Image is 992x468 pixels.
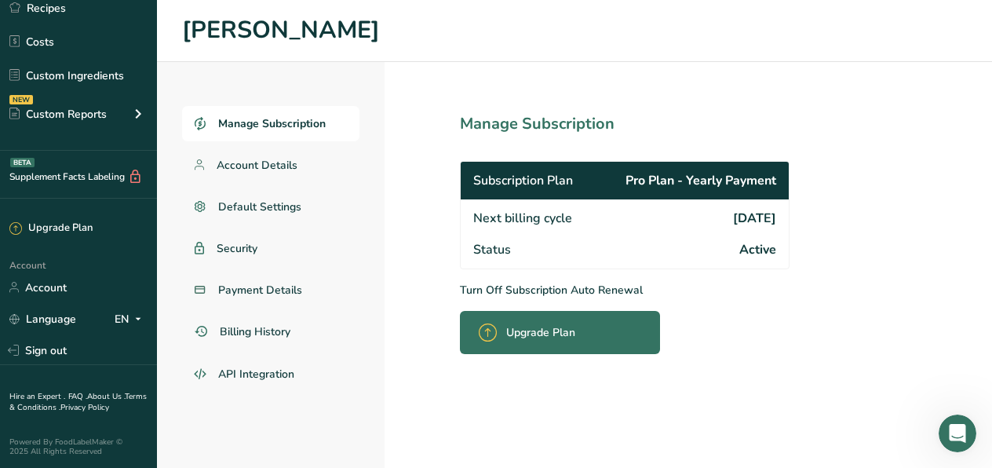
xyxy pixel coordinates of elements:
h1: [PERSON_NAME] [182,13,967,49]
div: Custom Reports [9,106,107,122]
a: Default Settings [182,189,359,225]
span: Billing History [220,324,290,340]
span: Pro Plan - Yearly Payment [625,171,776,190]
div: NEW [9,95,33,104]
span: Manage Subscription [218,115,326,132]
span: [DATE] [733,209,776,228]
iframe: Intercom live chat [939,415,976,452]
span: API Integration [218,366,294,382]
a: Language [9,305,76,333]
div: BETA [10,158,35,167]
a: Security [182,231,359,266]
a: Terms & Conditions . [9,391,147,413]
div: Powered By FoodLabelMaker © 2025 All Rights Reserved [9,437,148,456]
span: Payment Details [218,282,302,298]
a: API Integration [182,356,359,393]
h1: Manage Subscription [460,112,859,136]
a: Payment Details [182,272,359,308]
span: Account Details [217,157,297,174]
a: Privacy Policy [60,402,109,413]
span: Security [217,240,257,257]
a: Account Details [182,148,359,183]
span: Subscription Plan [473,171,573,190]
p: Turn Off Subscription Auto Renewal [460,282,859,298]
a: FAQ . [68,391,87,402]
span: Default Settings [218,199,301,215]
a: Hire an Expert . [9,391,65,402]
div: Upgrade Plan [9,221,93,236]
a: About Us . [87,391,125,402]
div: EN [115,309,148,328]
span: Next billing cycle [473,209,572,228]
span: Upgrade Plan [506,324,575,341]
span: Active [739,240,776,259]
span: Status [473,240,511,259]
a: Billing History [182,314,359,349]
a: Manage Subscription [182,106,359,141]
